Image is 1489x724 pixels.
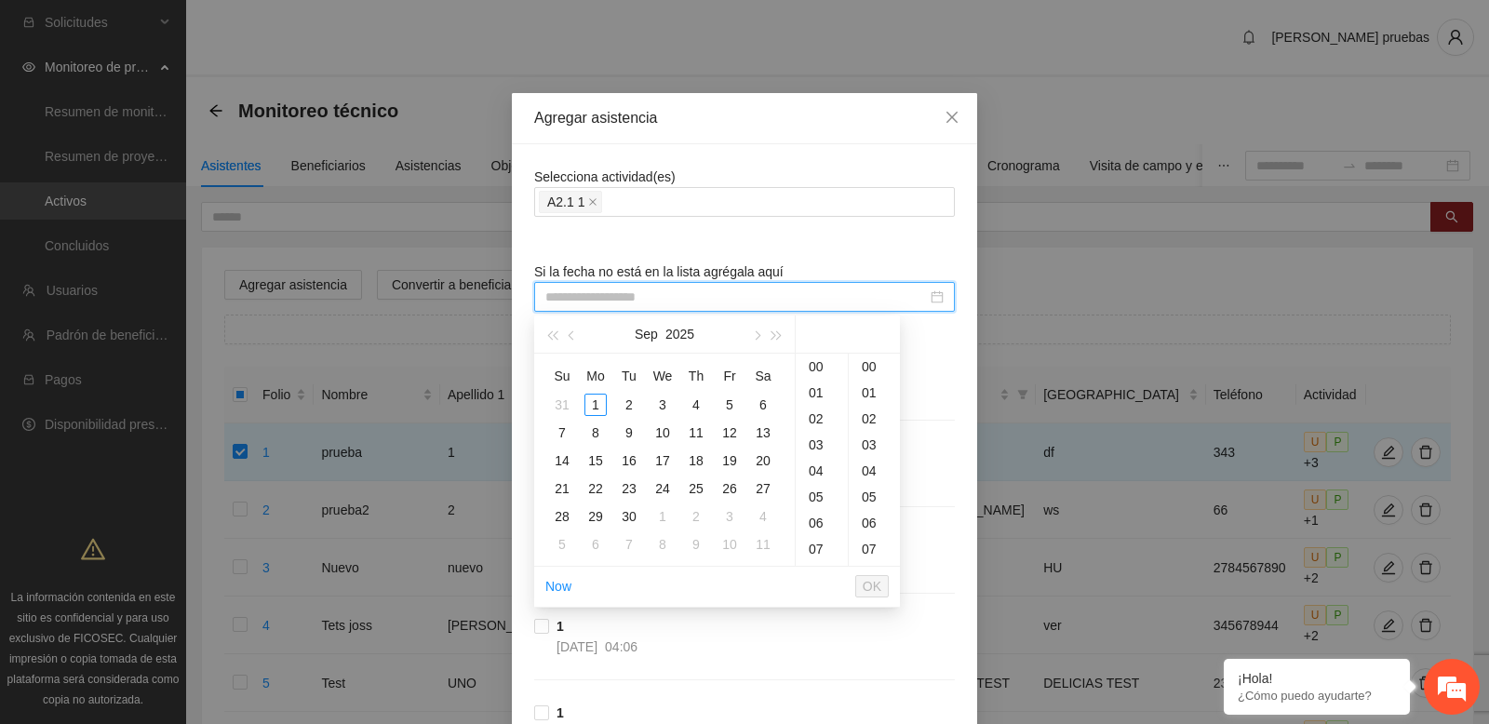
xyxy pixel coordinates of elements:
[849,380,900,406] div: 01
[646,503,679,530] td: 2025-10-01
[584,422,607,444] div: 8
[752,422,774,444] div: 13
[752,505,774,528] div: 4
[713,391,746,419] td: 2025-09-05
[651,533,674,556] div: 8
[746,447,780,475] td: 2025-09-20
[679,391,713,419] td: 2025-09-04
[796,536,848,562] div: 07
[752,477,774,500] div: 27
[612,447,646,475] td: 2025-09-16
[584,533,607,556] div: 6
[713,419,746,447] td: 2025-09-12
[849,484,900,510] div: 05
[685,422,707,444] div: 11
[646,391,679,419] td: 2025-09-03
[718,422,741,444] div: 12
[646,419,679,447] td: 2025-09-10
[679,447,713,475] td: 2025-09-18
[612,475,646,503] td: 2025-09-23
[545,361,579,391] th: Su
[579,391,612,419] td: 2025-09-01
[746,503,780,530] td: 2025-10-04
[557,705,564,720] strong: 1
[612,419,646,447] td: 2025-09-09
[718,533,741,556] div: 10
[849,510,900,536] div: 06
[646,530,679,558] td: 2025-10-08
[584,505,607,528] div: 29
[849,432,900,458] div: 03
[752,394,774,416] div: 6
[1238,671,1396,686] div: ¡Hola!
[746,391,780,419] td: 2025-09-06
[849,562,900,588] div: 08
[746,419,780,447] td: 2025-09-13
[545,391,579,419] td: 2025-08-31
[752,449,774,472] div: 20
[9,508,355,573] textarea: Escriba su mensaje y pulse “Intro”
[547,192,584,212] span: A2.1 1
[612,503,646,530] td: 2025-09-30
[679,419,713,447] td: 2025-09-11
[746,530,780,558] td: 2025-10-11
[545,579,571,594] a: Now
[579,361,612,391] th: Mo
[618,422,640,444] div: 9
[718,477,741,500] div: 26
[545,447,579,475] td: 2025-09-14
[685,477,707,500] div: 25
[849,406,900,432] div: 02
[97,95,313,119] div: Chatee con nosotros ahora
[551,505,573,528] div: 28
[618,505,640,528] div: 30
[713,503,746,530] td: 2025-10-03
[579,447,612,475] td: 2025-09-15
[713,475,746,503] td: 2025-09-26
[605,639,637,654] span: 04:06
[612,530,646,558] td: 2025-10-07
[579,475,612,503] td: 2025-09-22
[679,503,713,530] td: 2025-10-02
[796,354,848,380] div: 00
[849,536,900,562] div: 07
[685,394,707,416] div: 4
[618,533,640,556] div: 7
[855,575,889,597] button: OK
[796,510,848,536] div: 06
[539,191,602,213] span: A2.1 1
[612,391,646,419] td: 2025-09-02
[646,447,679,475] td: 2025-09-17
[534,169,676,184] span: Selecciona actividad(es)
[579,530,612,558] td: 2025-10-06
[945,110,959,125] span: close
[718,505,741,528] div: 3
[551,449,573,472] div: 14
[618,394,640,416] div: 2
[108,248,257,436] span: Estamos en línea.
[746,361,780,391] th: Sa
[679,475,713,503] td: 2025-09-25
[584,449,607,472] div: 15
[849,458,900,484] div: 04
[651,422,674,444] div: 10
[713,447,746,475] td: 2025-09-19
[551,533,573,556] div: 5
[651,477,674,500] div: 24
[1238,689,1396,703] p: ¿Cómo puedo ayudarte?
[796,380,848,406] div: 01
[557,639,597,654] span: [DATE]
[713,361,746,391] th: Fr
[557,619,564,634] strong: 1
[646,361,679,391] th: We
[685,533,707,556] div: 9
[618,477,640,500] div: 23
[927,93,977,143] button: Close
[796,484,848,510] div: 05
[718,394,741,416] div: 5
[584,394,607,416] div: 1
[534,108,955,128] div: Agregar asistencia
[796,432,848,458] div: 03
[534,264,784,279] span: Si la fecha no está en la lista agrégala aquí
[685,449,707,472] div: 18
